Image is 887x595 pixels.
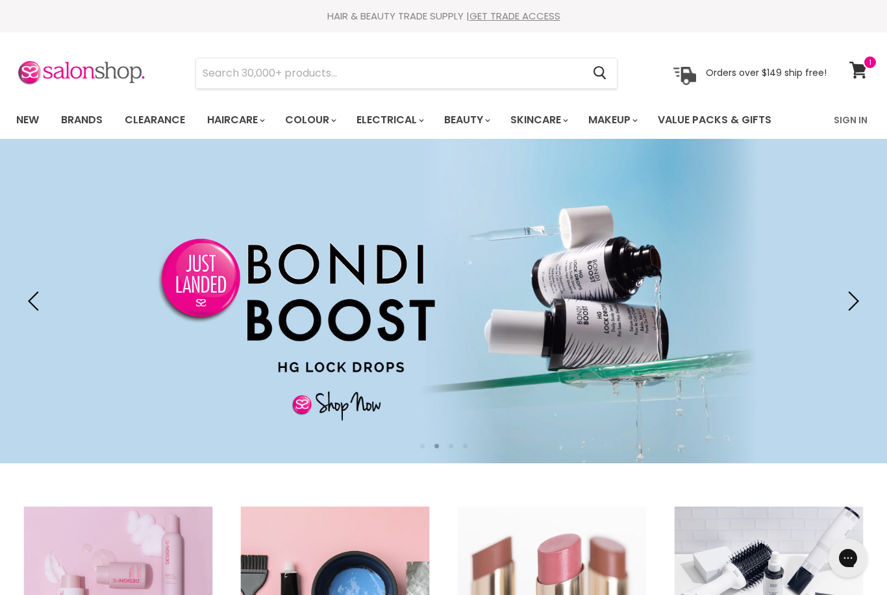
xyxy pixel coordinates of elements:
ul: Main menu [6,101,804,139]
li: Page dot 3 [449,444,453,448]
a: GET TRADE ACCESS [469,9,560,23]
a: Value Packs & Gifts [648,106,781,134]
li: Page dot 2 [434,444,439,448]
a: Electrical [347,106,432,134]
p: Orders over $149 ship free! [706,67,827,79]
a: Brands [51,106,112,134]
li: Page dot 1 [420,444,425,448]
a: Beauty [434,106,498,134]
form: Product [195,58,618,89]
a: Makeup [579,106,645,134]
button: Next [838,288,864,314]
button: Search [582,58,617,88]
a: Skincare [501,106,576,134]
iframe: Gorgias live chat messenger [822,534,874,582]
li: Page dot 4 [463,444,468,448]
a: Colour [275,106,344,134]
a: Sign In [826,106,875,134]
a: Haircare [197,106,273,134]
a: New [6,106,49,134]
input: Search [196,58,582,88]
a: Clearance [115,106,195,134]
button: Previous [23,288,49,314]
